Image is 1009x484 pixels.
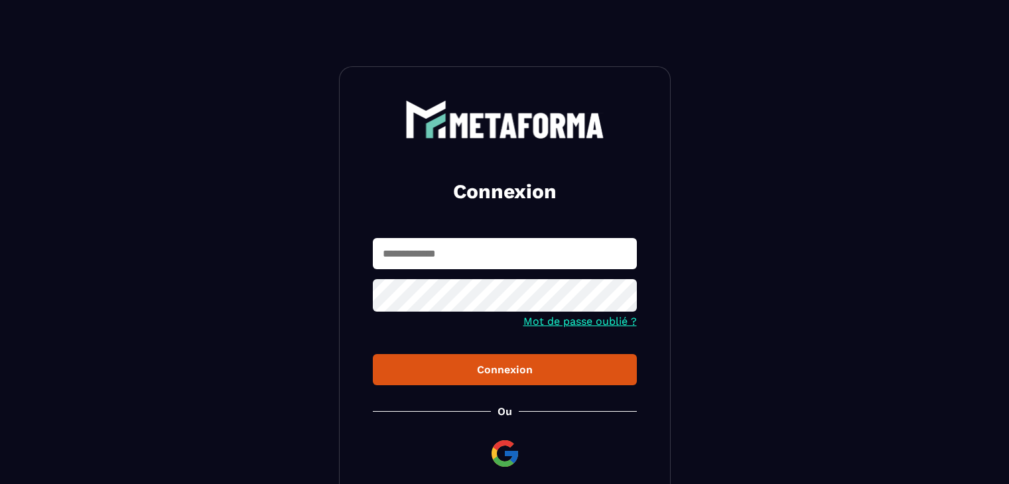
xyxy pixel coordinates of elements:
div: Connexion [383,363,626,376]
a: logo [373,100,637,139]
p: Ou [498,405,512,418]
a: Mot de passe oublié ? [523,315,637,328]
img: google [489,438,521,469]
button: Connexion [373,354,637,385]
img: logo [405,100,604,139]
h2: Connexion [389,178,621,205]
